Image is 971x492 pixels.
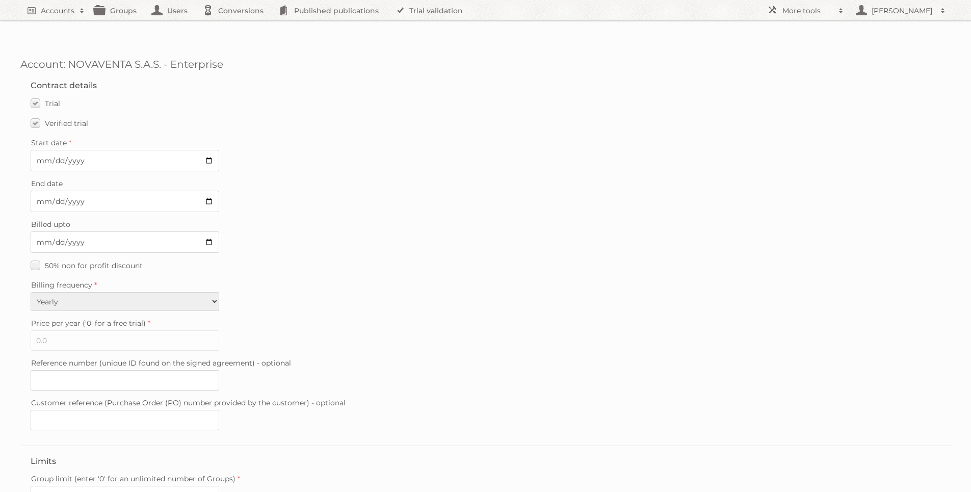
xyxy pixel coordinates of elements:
h1: Account: NOVAVENTA S.A.S. - Enterprise [20,58,951,70]
span: Verified trial [45,119,88,128]
legend: Limits [31,456,56,466]
span: Billing frequency [31,280,92,290]
span: Price per year ('0' for a free trial) [31,319,146,328]
h2: Accounts [41,6,74,16]
span: End date [31,179,63,188]
span: 50% non for profit discount [45,261,143,270]
span: Start date [31,138,67,147]
span: Customer reference (Purchase Order (PO) number provided by the customer) - optional [31,398,346,407]
span: Group limit (enter '0' for an unlimited number of Groups) [31,474,235,483]
h2: More tools [782,6,833,16]
span: Trial [45,99,60,108]
legend: Contract details [31,81,97,90]
span: Reference number (unique ID found on the signed agreement) - optional [31,358,291,368]
span: Billed upto [31,220,70,229]
h2: [PERSON_NAME] [869,6,935,16]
